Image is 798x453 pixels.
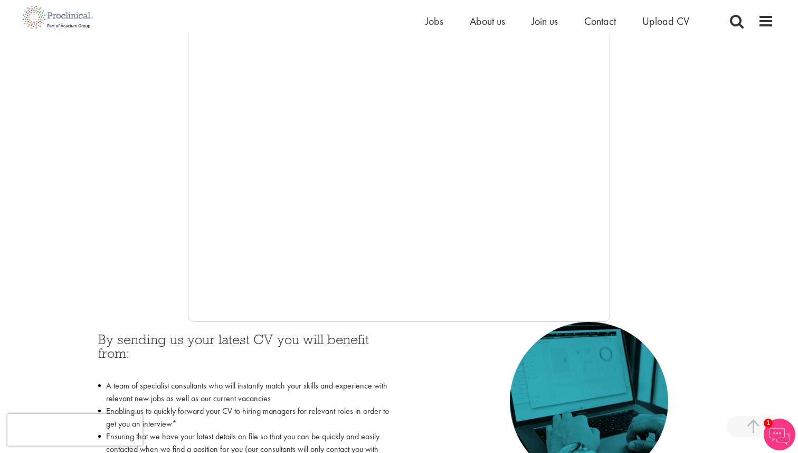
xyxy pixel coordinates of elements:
li: Enabling us to quickly forward your CV to hiring managers for relevant roles in order to get you ... [98,405,391,430]
iframe: reCAPTCHA [7,414,142,446]
a: Join us [531,14,558,28]
a: Contact [584,14,616,28]
iframe: To enrich screen reader interactions, please activate Accessibility in Grammarly extension settings [188,5,610,322]
h3: By sending us your latest CV you will benefit from: [98,332,391,374]
a: Upload CV [642,14,689,28]
li: A team of specialist consultants who will instantly match your skills and experience with relevan... [98,380,391,405]
a: Jobs [425,14,443,28]
a: About us [470,14,505,28]
span: 1 [764,419,773,428]
img: Chatbot [764,419,795,450]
